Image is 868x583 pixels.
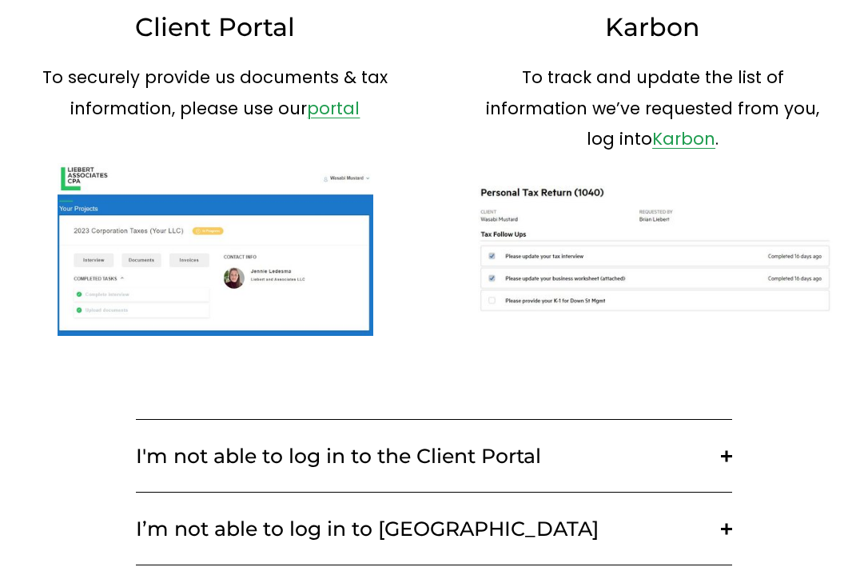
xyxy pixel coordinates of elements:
[136,493,733,565] button: I’m not able to log in to [GEOGRAPHIC_DATA]
[307,97,360,120] a: portal
[472,10,834,44] h3: Karbon
[34,10,396,44] h3: Client Portal
[472,62,834,154] p: To track and update the list of information we’ve requested from you, log into .
[34,62,396,123] p: To securely provide us documents & tax information, please use our
[136,420,733,492] button: I'm not able to log in to the Client Portal
[136,444,722,468] span: I'm not able to log in to the Client Portal
[136,517,722,541] span: I’m not able to log in to [GEOGRAPHIC_DATA]
[652,127,715,150] a: Karbon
